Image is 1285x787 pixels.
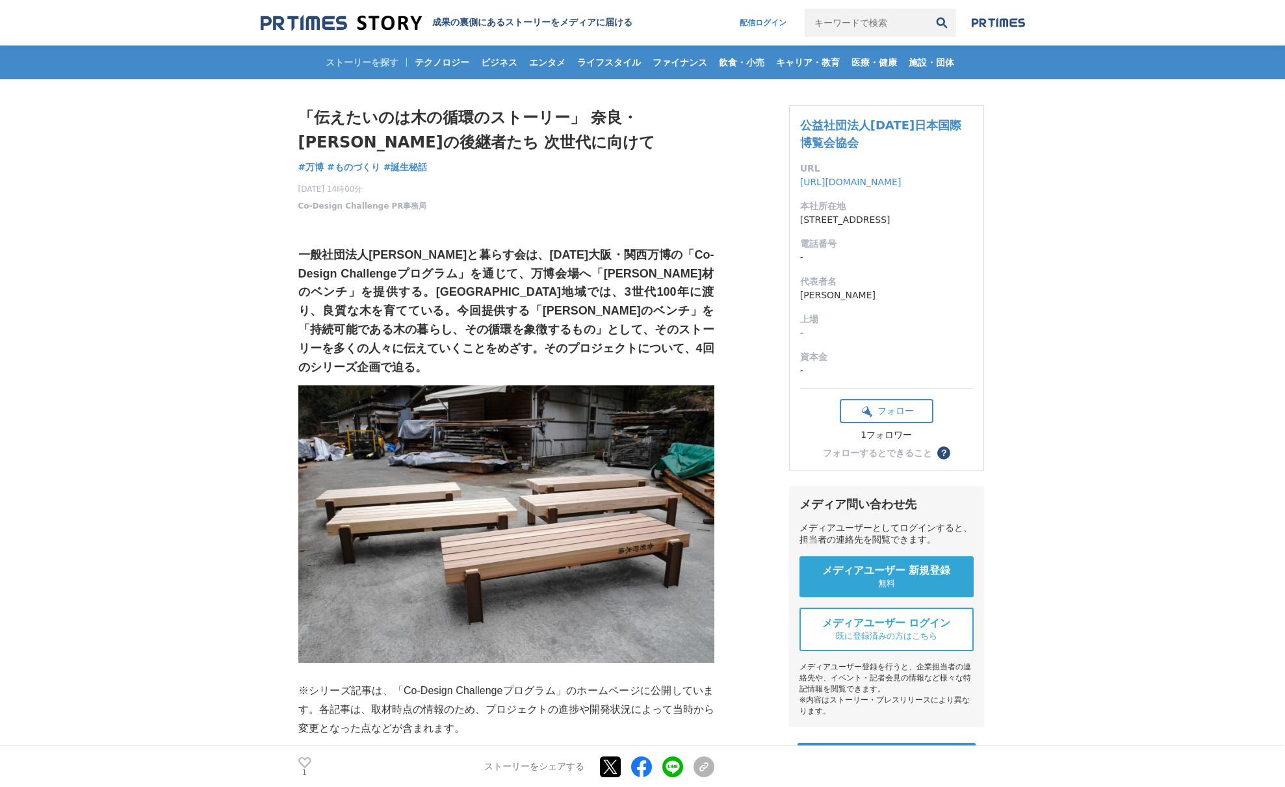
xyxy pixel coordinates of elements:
[846,45,902,79] a: 医療・健康
[800,326,973,340] dd: -
[846,57,902,68] span: 医療・健康
[647,45,712,79] a: ファイナンス
[799,556,974,597] a: メディアユーザー 新規登録 無料
[524,57,571,68] span: エンタメ
[840,430,933,441] div: 1フォロワー
[800,251,973,264] dd: -
[484,761,584,773] p: ストーリーをシェアする
[327,161,380,174] a: #ものづくり
[572,57,646,68] span: ライフスタイル
[261,14,632,32] a: 成果の裏側にあるストーリーをメディアに届ける 成果の裏側にあるストーリーをメディアに届ける
[800,177,902,187] a: [URL][DOMAIN_NAME]
[298,200,427,212] a: Co-Design Challenge PR事務局
[476,57,523,68] span: ビジネス
[937,446,950,459] button: ？
[298,105,714,155] h1: 「伝えたいのは木の循環のストーリー」 奈良・[PERSON_NAME]の後継者たち 次世代に向けて
[799,497,974,512] div: メディア問い合わせ先
[327,161,380,173] span: #ものづくり
[800,350,973,364] dt: 資本金
[298,769,311,776] p: 1
[903,45,959,79] a: 施設・団体
[476,45,523,79] a: ビジネス
[800,237,973,251] dt: 電話番号
[800,275,973,289] dt: 代表者名
[383,161,428,173] span: #誕生秘話
[298,183,427,195] span: [DATE] 14時00分
[878,578,895,589] span: 無料
[800,364,973,378] dd: -
[822,617,951,630] span: メディアユーザー ログイン
[524,45,571,79] a: エンタメ
[972,18,1025,28] img: prtimes
[727,8,799,37] a: 配信ログイン
[714,57,770,68] span: 飲食・小売
[800,118,962,149] a: 公益社団法人[DATE]日本国際博覧会協会
[799,608,974,651] a: メディアユーザー ログイン 既に登録済みの方はこちら
[823,448,932,458] div: フォローするとできること
[800,200,973,213] dt: 本社所在地
[840,399,933,423] button: フォロー
[939,448,948,458] span: ？
[822,564,951,578] span: メディアユーザー 新規登録
[903,57,959,68] span: 施設・団体
[432,17,632,29] h2: 成果の裏側にあるストーリーをメディアに届ける
[409,45,474,79] a: テクノロジー
[383,161,428,174] a: #誕生秘話
[261,14,422,32] img: 成果の裏側にあるストーリーをメディアに届ける
[409,57,474,68] span: テクノロジー
[298,161,324,173] span: #万博
[714,45,770,79] a: 飲食・小売
[799,662,974,717] div: メディアユーザー登録を行うと、企業担当者の連絡先や、イベント・記者会見の情報など様々な特記情報を閲覧できます。 ※内容はストーリー・プレスリリースにより異なります。
[771,45,845,79] a: キャリア・教育
[771,57,845,68] span: キャリア・教育
[800,289,973,302] dd: [PERSON_NAME]
[647,57,712,68] span: ファイナンス
[800,213,973,227] dd: [STREET_ADDRESS]
[800,162,973,175] dt: URL
[298,248,714,374] strong: 一般社団法人[PERSON_NAME]と暮らす会は、[DATE]大阪・関西万博の「Co-Design Challengeプログラム」を通じて、万博会場へ「[PERSON_NAME]材のベンチ」を...
[928,8,956,37] button: 検索
[799,523,974,546] div: メディアユーザーとしてログインすると、担当者の連絡先を閲覧できます。
[572,45,646,79] a: ライフスタイル
[298,682,714,738] p: ※シリーズ記事は、「Co-Design Challengeプログラム」のホームページに公開しています。各記事は、取材時点の情報のため、プロジェクトの進捗や開発状況によって当時から変更となった点な...
[298,385,714,664] img: thumbnail_26d7b8f0-f3f5-11ef-930b-a5e191b94694.jpg
[798,743,976,770] a: ストーリー素材ダウンロード
[805,8,928,37] input: キーワードで検索
[800,313,973,326] dt: 上場
[836,630,937,642] span: 既に登録済みの方はこちら
[298,161,324,174] a: #万博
